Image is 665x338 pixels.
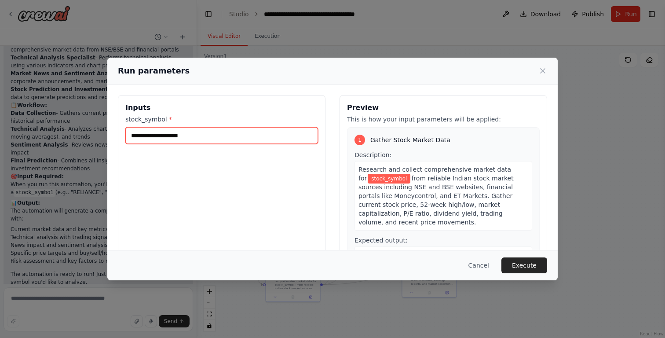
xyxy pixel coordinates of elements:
span: Gather Stock Market Data [370,136,450,144]
span: Expected output: [354,237,408,244]
span: Description: [354,151,391,158]
h2: Run parameters [118,65,190,77]
button: Cancel [461,257,496,273]
span: Research and collect comprehensive market data for [358,166,511,182]
label: stock_symbol [125,115,318,124]
span: Variable: stock_symbol [368,174,410,184]
div: 1 [354,135,365,145]
h3: Preview [347,103,540,113]
span: from reliable Indian stock market sources including NSE and BSE websites, financial portals like ... [358,175,514,226]
button: Execute [501,257,547,273]
p: This is how your input parameters will be applied: [347,115,540,124]
h3: Inputs [125,103,318,113]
